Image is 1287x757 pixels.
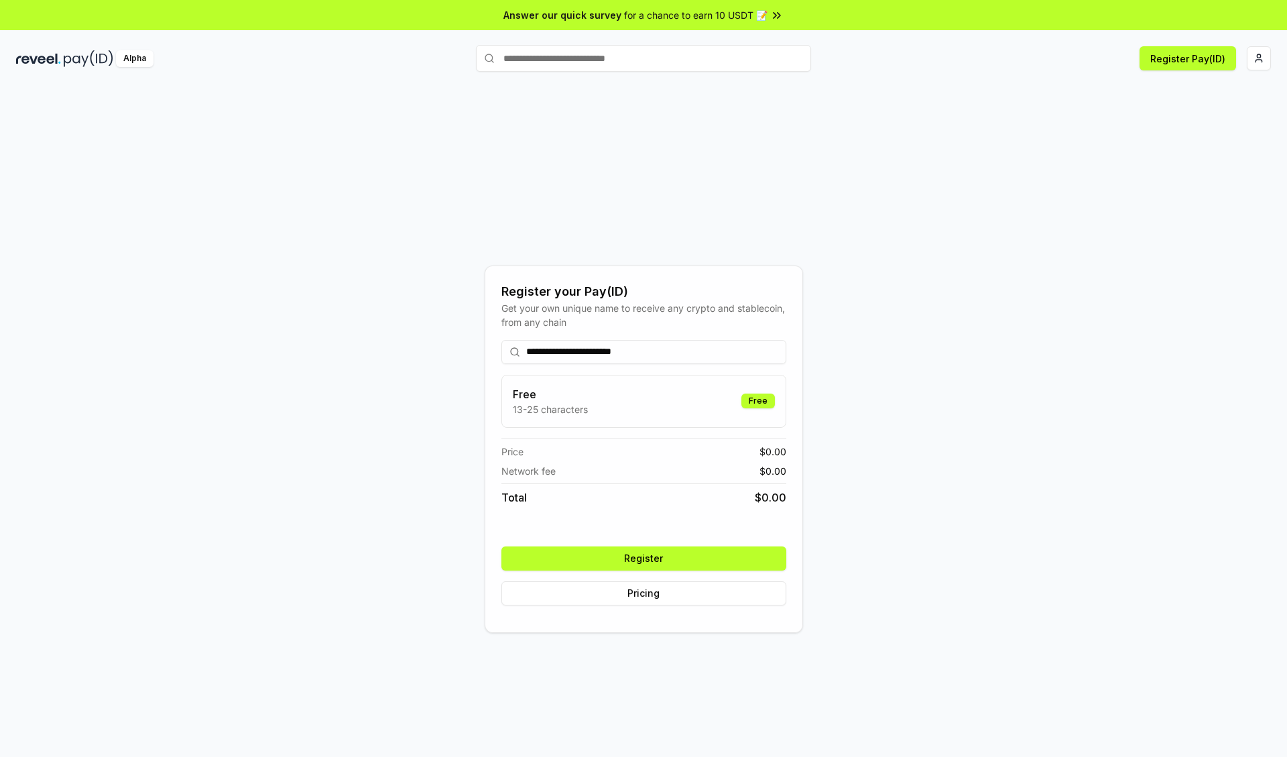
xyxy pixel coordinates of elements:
[759,445,786,459] span: $ 0.00
[513,386,588,402] h3: Free
[16,50,61,67] img: reveel_dark
[501,282,786,301] div: Register your Pay(ID)
[64,50,113,67] img: pay_id
[503,8,621,22] span: Answer our quick survey
[501,301,786,329] div: Get your own unique name to receive any crypto and stablecoin, from any chain
[1140,46,1236,70] button: Register Pay(ID)
[755,489,786,506] span: $ 0.00
[624,8,768,22] span: for a chance to earn 10 USDT 📝
[759,464,786,478] span: $ 0.00
[501,445,524,459] span: Price
[741,394,775,408] div: Free
[501,489,527,506] span: Total
[501,546,786,571] button: Register
[501,464,556,478] span: Network fee
[513,402,588,416] p: 13-25 characters
[501,581,786,605] button: Pricing
[116,50,154,67] div: Alpha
